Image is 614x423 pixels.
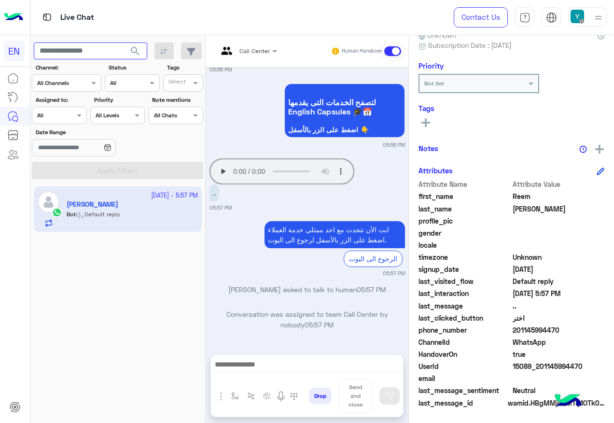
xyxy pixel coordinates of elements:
span: HandoverOn [419,349,511,359]
span: اختر [513,313,605,323]
p: Conversation was assigned to team Call Center by nobody [209,309,405,330]
img: teams.png [218,47,236,63]
img: Logo [4,7,23,28]
small: 05:57 PM [209,204,232,211]
button: Send and close [339,379,372,413]
button: Trigger scenario [243,388,259,404]
small: 05:57 PM [383,269,405,277]
span: search [129,45,141,57]
button: select flow [227,388,243,404]
span: Unknown [419,30,456,40]
span: Reem [513,191,605,201]
span: Subscription Date : [DATE] [428,40,512,50]
span: Shukri [513,204,605,214]
img: send message [385,391,394,401]
label: Priority [94,96,144,104]
img: tab [546,12,557,23]
button: search [124,42,147,63]
span: 2 [513,337,605,347]
span: last_message_id [419,398,506,408]
span: phone_number [419,325,511,335]
img: create order [263,392,271,400]
span: last_interaction [419,288,511,298]
span: locale [419,240,511,250]
span: 2025-09-20T14:57:46.773Z [513,288,605,298]
span: null [513,228,605,238]
img: tab [519,12,530,23]
span: signup_date [419,264,511,274]
p: 20/9/2025, 5:57 PM [209,184,219,201]
span: Call Center [239,47,270,55]
span: last_visited_flow [419,276,511,286]
span: 05:57 PM [357,285,386,294]
p: [PERSON_NAME] asked to talk to human [209,284,405,295]
span: null [513,240,605,250]
span: .. [513,301,605,311]
label: Status [109,63,158,72]
img: send attachment [215,391,227,402]
span: gender [419,228,511,238]
small: 05:56 PM [209,66,232,73]
span: UserId [419,361,511,371]
b: Not Set [424,80,444,87]
span: last_name [419,204,511,214]
p: Live Chat [60,11,94,24]
img: Trigger scenario [247,392,255,400]
span: اضغط على الزر بالأسفل 👇 [288,126,401,134]
a: tab [515,7,534,28]
span: Attribute Name [419,179,511,189]
div: الرجوع الى البوت [344,251,403,267]
span: last_clicked_button [419,313,511,323]
h6: Attributes [419,166,453,175]
span: last_message [419,301,511,311]
a: Contact Us [454,7,508,28]
img: userImage [571,10,584,23]
span: true [513,349,605,359]
span: ChannelId [419,337,511,347]
label: Tags [167,63,202,72]
img: tab [41,11,53,23]
span: first_name [419,191,511,201]
small: 05:56 PM [383,141,405,149]
img: make a call [290,393,298,400]
span: 15089_201145994470 [513,361,605,371]
label: Assigned to: [36,96,85,104]
span: لتصفح الخدمات التى يقدمها English Capsules 🎓📅 [288,98,401,116]
span: Unknown [513,252,605,262]
h6: Notes [419,144,438,153]
span: email [419,373,511,383]
img: profile [592,12,604,24]
span: profile_pic [419,216,511,226]
label: Note mentions [152,96,202,104]
span: last_message_sentiment [419,385,511,395]
span: wamid.HBgMMjAxMTQ1OTk0NDcwFQIAEhggQUMzRkI3QUFDQzExN0Y1MzJBRjlGODdEMTQ1MTAyNjAA [508,398,604,408]
img: select flow [231,392,239,400]
img: add [595,145,604,154]
span: 2025-09-20T14:51:21.54Z [513,264,605,274]
h6: Priority [419,61,444,70]
h6: Tags [419,104,604,113]
span: 201145994470 [513,325,605,335]
span: 0 [513,385,605,395]
div: EN [4,41,25,61]
label: Channel: [36,63,100,72]
small: Human Handover [342,47,382,55]
button: Apply Filters [32,162,203,179]
span: null [513,373,605,383]
label: Date Range [36,128,144,137]
img: send voice note [275,391,287,402]
img: hulul-logo.png [551,384,585,418]
button: Drop [309,388,332,404]
img: notes [579,145,587,153]
p: 20/9/2025, 5:57 PM [265,221,405,248]
span: 05:57 PM [305,321,334,329]
div: Select [167,77,186,88]
span: timezone [419,252,511,262]
button: create order [259,388,275,404]
span: Default reply [513,276,605,286]
span: Attribute Value [513,179,605,189]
